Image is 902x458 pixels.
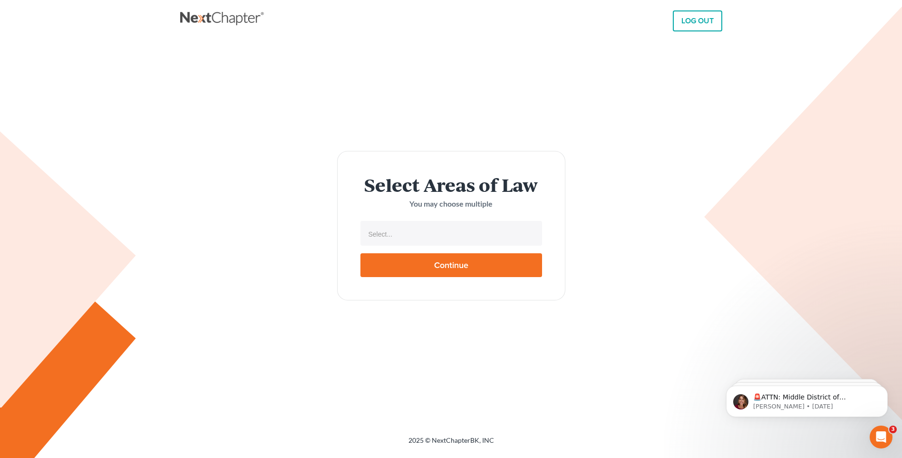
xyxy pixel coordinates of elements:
[712,366,902,432] iframe: Intercom notifications message
[673,10,722,31] a: LOG OUT
[180,436,722,453] div: 2025 © NextChapterBK, INC
[889,426,897,433] span: 3
[360,199,542,209] p: You may choose multiple
[870,426,892,448] iframe: Intercom live chat
[360,174,542,194] h2: Select Areas of Law
[360,253,542,277] input: Continue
